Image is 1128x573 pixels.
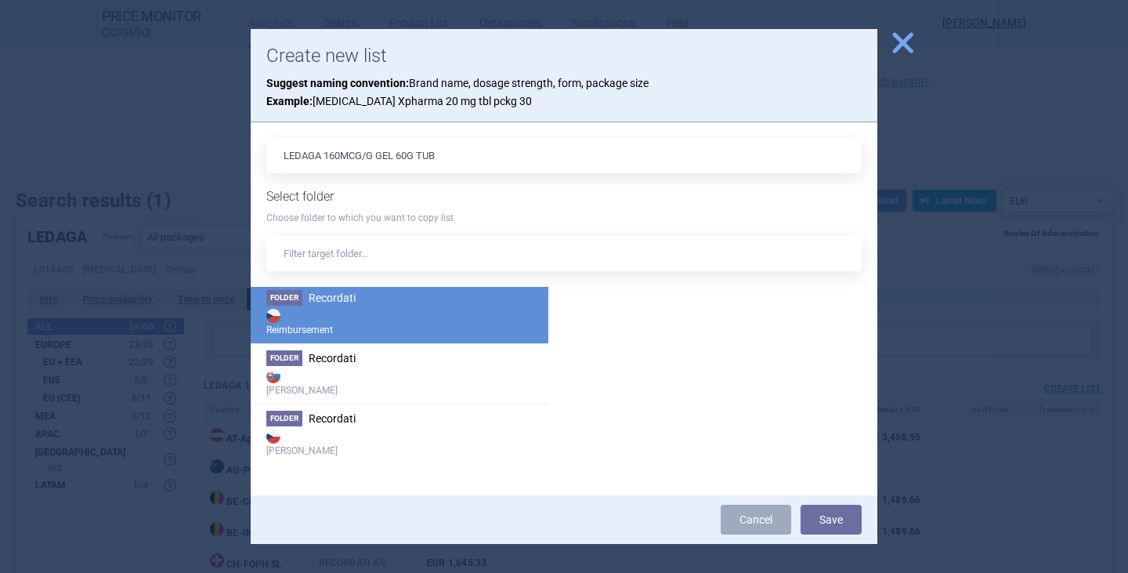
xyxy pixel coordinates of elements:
span: Recordati [309,352,356,364]
p: Brand name, dosage strength, form, package size [MEDICAL_DATA] Xpharma 20 mg tbl pckg 30 [266,74,862,110]
p: Choose folder to which you want to copy list [266,212,862,225]
strong: Suggest naming convention: [266,77,409,89]
a: Cancel [721,505,791,535]
strong: [PERSON_NAME] [266,426,533,458]
input: Filter target folder… [266,236,862,271]
strong: Example: [266,95,313,107]
h1: Create new list [266,45,862,67]
strong: [PERSON_NAME] [266,366,533,397]
span: Recordati [309,412,356,425]
span: Recordati [309,292,356,304]
span: Folder [266,350,302,366]
strong: Reimbursement [266,306,533,337]
img: CZ [266,309,280,323]
span: Folder [266,290,302,306]
button: Save [801,505,862,535]
img: SK [266,369,280,383]
h1: Select folder [266,189,862,204]
span: Folder [266,411,302,426]
input: List name [266,138,862,173]
img: CZ [266,430,280,444]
